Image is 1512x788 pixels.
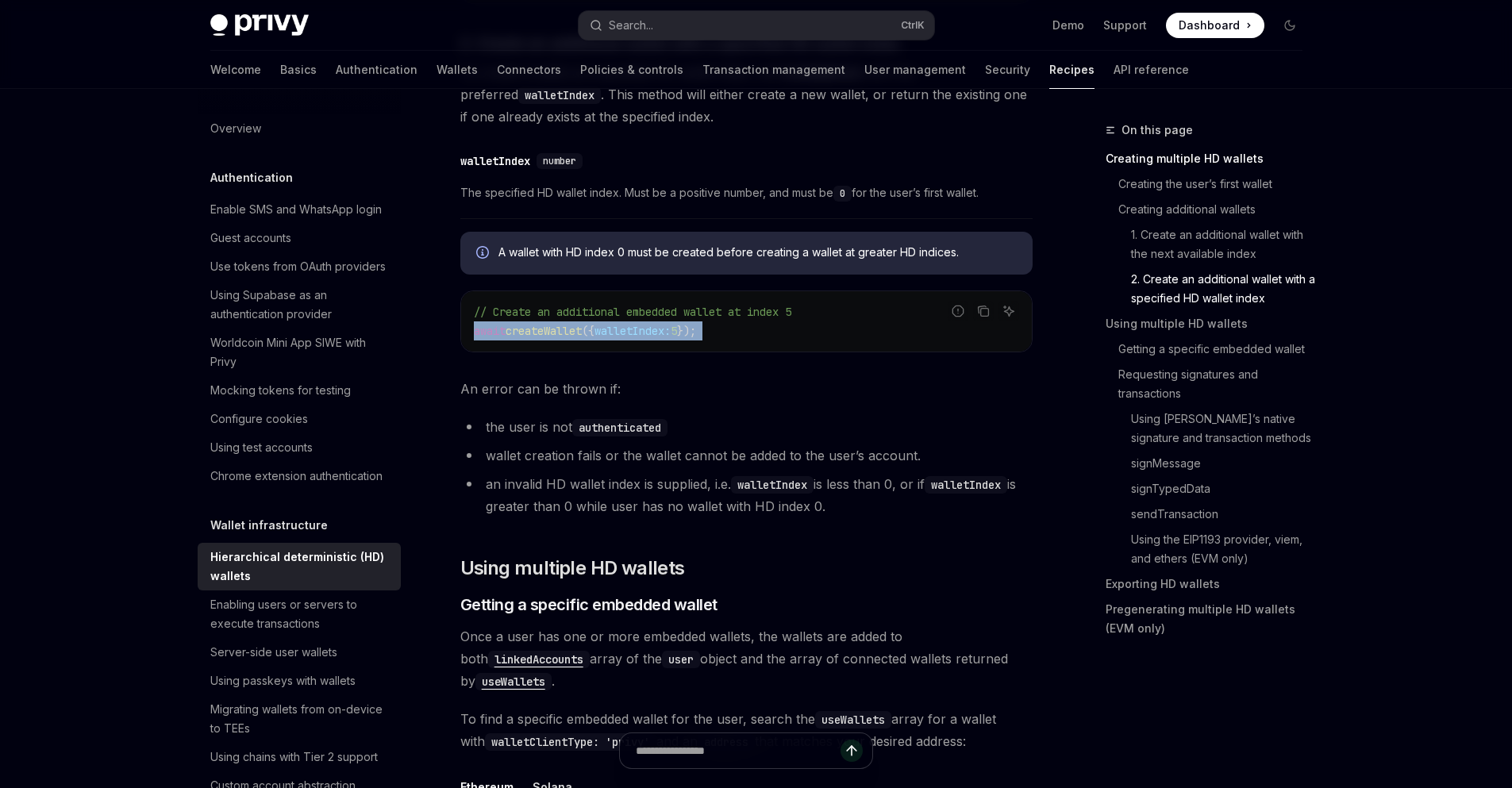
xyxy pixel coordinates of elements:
code: walletIndex [518,86,601,104]
span: 5 [671,324,677,338]
a: Demo [1052,17,1084,33]
a: linkedAccounts [488,651,590,667]
button: Ask AI [998,301,1019,321]
a: Policies & controls [580,51,683,89]
span: An error can be thrown if: [460,378,1033,400]
a: Pregenerating multiple HD wallets (EVM only) [1106,597,1315,641]
span: Getting a specific embedded wallet [460,594,718,616]
li: the user is not [460,416,1033,438]
code: walletIndex [925,476,1007,494]
a: Getting a specific embedded wallet [1106,336,1315,362]
a: Using chains with Tier 2 support [198,743,401,771]
a: Enable SMS and WhatsApp login [198,195,401,224]
a: 1. Create an additional wallet with the next available index [1106,222,1315,267]
a: Requesting signatures and transactions [1106,362,1315,406]
span: A wallet with HD index 0 must be created before creating a wallet at greater HD indices. [498,244,1017,260]
a: Overview [198,114,401,143]
a: Enabling users or servers to execute transactions [198,590,401,638]
button: Toggle dark mode [1277,13,1302,38]
a: Recipes [1049,51,1095,89]
a: Worldcoin Mini App SIWE with Privy [198,329,401,376]
span: To create a wallet at a specified HD wallet index, call with the preferred . This method will eit... [460,61,1033,128]
a: Creating multiple HD wallets [1106,146,1315,171]
a: Guest accounts [198,224,401,252]
div: Using chains with Tier 2 support [210,748,378,767]
li: wallet creation fails or the wallet cannot be added to the user’s account. [460,444,1033,467]
a: Configure cookies [198,405,401,433]
a: 2. Create an additional wallet with a specified HD wallet index [1106,267,1315,311]
a: Mocking tokens for testing [198,376,401,405]
code: useWallets [815,711,891,728]
div: Configure cookies [210,409,308,429]
span: The specified HD wallet index. Must be a positive number, and must be for the user’s first wallet. [460,183,1033,202]
a: Welcome [210,51,261,89]
div: Using Supabase as an authentication provider [210,286,391,324]
a: useWallets [475,673,552,689]
div: Using test accounts [210,438,313,457]
span: On this page [1121,121,1193,140]
svg: Info [476,246,492,262]
a: Using test accounts [198,433,401,462]
a: Security [985,51,1030,89]
code: useWallets [475,673,552,690]
div: Using passkeys with wallets [210,671,356,690]
div: Overview [210,119,261,138]
div: Enable SMS and WhatsApp login [210,200,382,219]
span: }); [677,324,696,338]
button: Copy the contents from the code block [973,301,994,321]
span: Using multiple HD wallets [460,555,685,581]
a: Using [PERSON_NAME]’s native signature and transaction methods [1106,406,1315,451]
a: Wallets [437,51,478,89]
a: API reference [1114,51,1189,89]
div: Migrating wallets from on-device to TEEs [210,700,391,738]
span: ({ [582,324,594,338]
div: Worldcoin Mini App SIWE with Privy [210,333,391,371]
a: Dashboard [1166,13,1264,38]
div: Enabling users or servers to execute transactions [210,595,391,633]
a: sendTransaction [1106,502,1315,527]
button: Send message [841,740,863,762]
a: Chrome extension authentication [198,462,401,490]
a: Hierarchical deterministic (HD) wallets [198,543,401,590]
input: Ask a question... [636,733,841,768]
a: Server-side user wallets [198,638,401,667]
span: number [543,155,576,167]
button: Report incorrect code [948,301,968,321]
a: Exporting HD wallets [1106,571,1315,597]
a: Basics [280,51,317,89]
span: Ctrl K [901,19,925,32]
img: dark logo [210,14,309,37]
div: walletIndex [460,153,530,169]
a: Use tokens from OAuth providers [198,252,401,281]
code: walletIndex [731,476,814,494]
div: Server-side user wallets [210,643,337,662]
a: Migrating wallets from on-device to TEEs [198,695,401,743]
code: linkedAccounts [488,651,590,668]
a: Using multiple HD wallets [1106,311,1315,336]
div: Use tokens from OAuth providers [210,257,386,276]
span: walletIndex: [594,324,671,338]
code: 0 [833,186,852,202]
a: Authentication [336,51,417,89]
a: Connectors [497,51,561,89]
span: Dashboard [1179,17,1240,33]
a: Creating additional wallets [1106,197,1315,222]
a: Transaction management [702,51,845,89]
span: createWallet [506,324,582,338]
div: Mocking tokens for testing [210,381,351,400]
a: signMessage [1106,451,1315,476]
a: Creating the user’s first wallet [1106,171,1315,197]
a: User management [864,51,966,89]
li: an invalid HD wallet index is supplied, i.e. is less than 0, or if is greater than 0 while user h... [460,473,1033,517]
button: Open search [579,11,934,40]
span: Once a user has one or more embedded wallets, the wallets are added to both array of the object a... [460,625,1033,692]
code: authenticated [572,419,668,436]
code: user [662,651,700,668]
span: // Create an additional embedded wallet at index 5 [474,305,791,319]
h5: Authentication [210,168,293,187]
span: await [474,324,506,338]
a: Using the EIP1193 provider, viem, and ethers (EVM only) [1106,527,1315,571]
a: Support [1103,17,1147,33]
a: signTypedData [1106,476,1315,502]
h5: Wallet infrastructure [210,516,328,535]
